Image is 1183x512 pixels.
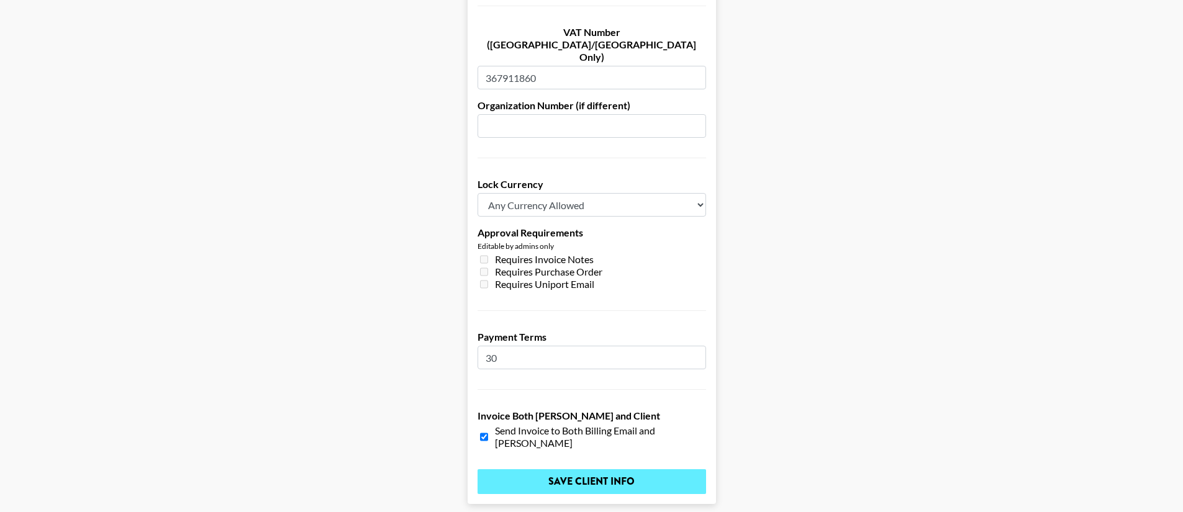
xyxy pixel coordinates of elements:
[478,331,706,343] label: Payment Terms
[495,424,706,449] span: Send Invoice to Both Billing Email and [PERSON_NAME]
[478,469,706,494] input: Save Client Info
[478,241,706,251] div: Editable by admins only
[478,178,706,191] label: Lock Currency
[495,266,602,278] span: Requires Purchase Order
[478,410,706,422] label: Invoice Both [PERSON_NAME] and Client
[495,278,594,290] span: Requires Uniport Email
[495,253,594,266] span: Requires Invoice Notes
[478,26,706,63] label: VAT Number ([GEOGRAPHIC_DATA]/[GEOGRAPHIC_DATA] Only)
[478,227,706,239] label: Approval Requirements
[478,99,706,112] label: Organization Number (if different)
